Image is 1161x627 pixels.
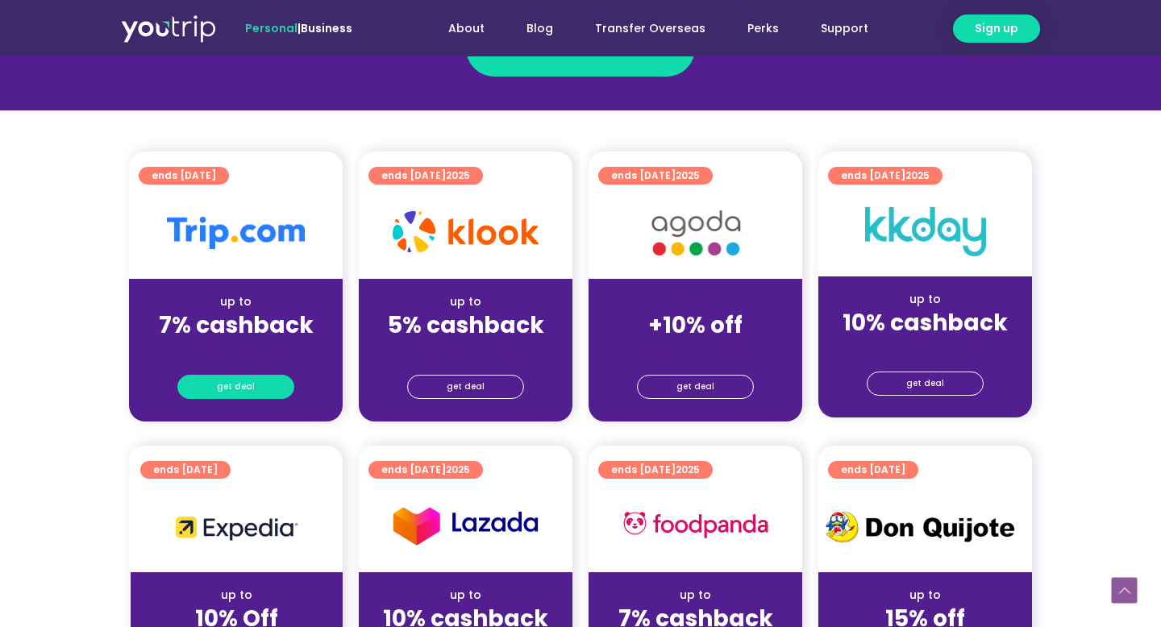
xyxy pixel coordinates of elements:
[446,168,470,182] span: 2025
[867,372,984,396] a: get deal
[140,461,231,479] a: ends [DATE]
[144,587,330,604] div: up to
[831,291,1019,308] div: up to
[841,461,905,479] span: ends [DATE]
[975,20,1018,37] span: Sign up
[245,20,298,36] span: Personal
[843,307,1008,338] strong: 10% cashback
[446,463,470,476] span: 2025
[726,14,800,44] a: Perks
[905,168,930,182] span: 2025
[676,168,700,182] span: 2025
[841,167,930,185] span: ends [DATE]
[407,375,524,399] a: get deal
[217,376,255,398] span: get deal
[245,20,352,36] span: |
[177,375,294,399] a: get deal
[828,167,943,185] a: ends [DATE]2025
[388,309,544,341] strong: 5% cashback
[153,461,218,479] span: ends [DATE]
[152,167,216,185] span: ends [DATE]
[611,167,700,185] span: ends [DATE]
[648,309,743,341] strong: +10% off
[637,375,754,399] a: get deal
[368,167,483,185] a: ends [DATE]2025
[372,340,560,357] div: (for stays only)
[953,15,1040,43] a: Sign up
[611,461,700,479] span: ends [DATE]
[372,293,560,310] div: up to
[601,340,789,357] div: (for stays only)
[831,587,1019,604] div: up to
[676,376,714,398] span: get deal
[427,14,506,44] a: About
[381,167,470,185] span: ends [DATE]
[159,309,314,341] strong: 7% cashback
[831,338,1019,355] div: (for stays only)
[396,14,889,44] nav: Menu
[680,293,710,309] span: up to
[676,463,700,476] span: 2025
[301,20,352,36] a: Business
[906,372,944,395] span: get deal
[828,461,918,479] a: ends [DATE]
[372,587,560,604] div: up to
[506,14,574,44] a: Blog
[601,587,789,604] div: up to
[574,14,726,44] a: Transfer Overseas
[142,340,330,357] div: (for stays only)
[142,293,330,310] div: up to
[447,376,485,398] span: get deal
[381,461,470,479] span: ends [DATE]
[598,461,713,479] a: ends [DATE]2025
[800,14,889,44] a: Support
[368,461,483,479] a: ends [DATE]2025
[598,167,713,185] a: ends [DATE]2025
[139,167,229,185] a: ends [DATE]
